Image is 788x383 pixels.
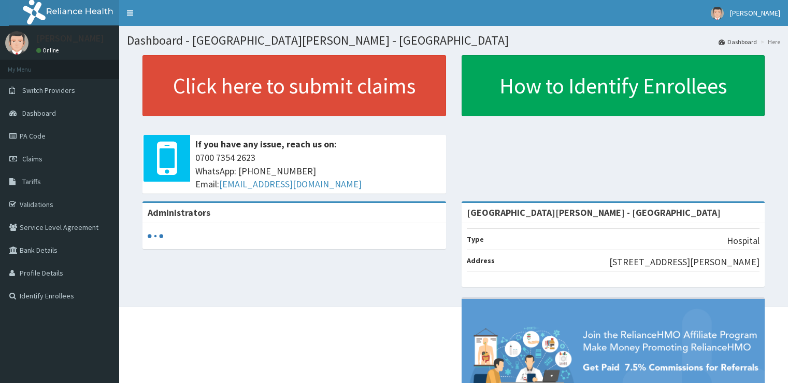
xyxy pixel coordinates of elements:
span: Dashboard [22,108,56,118]
p: [PERSON_NAME] [36,34,104,43]
p: Hospital [727,234,760,248]
svg: audio-loading [148,228,163,244]
span: Tariffs [22,177,41,186]
img: User Image [5,31,28,54]
img: User Image [711,7,724,20]
span: Switch Providers [22,86,75,95]
a: Dashboard [719,37,757,46]
b: Administrators [148,207,210,218]
a: Online [36,47,61,54]
strong: [GEOGRAPHIC_DATA][PERSON_NAME] - [GEOGRAPHIC_DATA] [467,207,721,218]
span: 0700 7354 2623 WhatsApp: [PHONE_NUMBER] Email: [195,151,441,191]
b: If you have any issue, reach us on: [195,138,337,150]
a: [EMAIL_ADDRESS][DOMAIN_NAME] [219,178,362,190]
li: Here [758,37,780,46]
a: How to Identify Enrollees [462,55,765,116]
b: Type [467,235,484,244]
a: Click here to submit claims [142,55,446,116]
h1: Dashboard - [GEOGRAPHIC_DATA][PERSON_NAME] - [GEOGRAPHIC_DATA] [127,34,780,47]
p: [STREET_ADDRESS][PERSON_NAME] [609,255,760,269]
span: Claims [22,154,42,163]
b: Address [467,256,495,265]
span: [PERSON_NAME] [730,8,780,18]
